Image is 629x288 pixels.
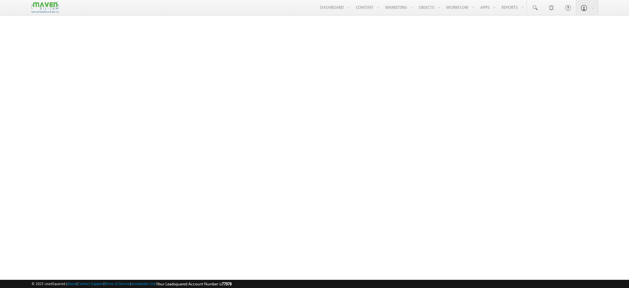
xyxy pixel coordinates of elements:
span: © 2025 LeadSquared | | | | | [31,281,232,287]
a: Contact Support [78,281,104,286]
img: Custom Logo [31,2,59,13]
a: Terms of Service [105,281,130,286]
span: 77978 [222,281,232,286]
a: Acceptable Use [131,281,156,286]
a: About [67,281,77,286]
span: Your Leadsquared Account Number is [157,281,232,286]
